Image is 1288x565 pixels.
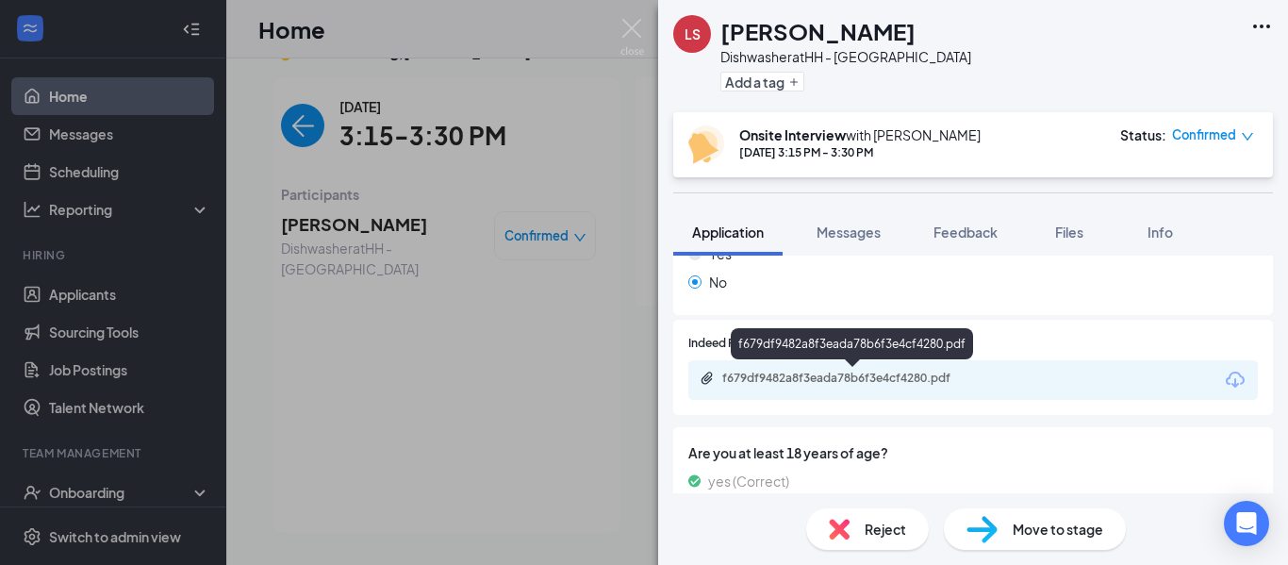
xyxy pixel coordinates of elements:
span: Files [1055,224,1083,241]
h1: [PERSON_NAME] [720,15,916,47]
span: yes (Correct) [708,471,789,491]
a: Paperclipf679df9482a8f3eada78b6f3e4cf4280.pdf [700,371,1005,389]
div: f679df9482a8f3eada78b6f3e4cf4280.pdf [731,328,973,359]
div: f679df9482a8f3eada78b6f3e4cf4280.pdf [722,371,986,386]
b: Onsite Interview [739,126,846,143]
span: Reject [865,519,906,540]
div: LS [685,25,701,43]
div: with [PERSON_NAME] [739,125,981,144]
button: PlusAdd a tag [720,72,804,91]
svg: Ellipses [1250,15,1273,38]
span: down [1241,130,1254,143]
div: Dishwasher at HH - [GEOGRAPHIC_DATA] [720,47,971,66]
svg: Download [1224,369,1247,391]
svg: Plus [788,76,800,88]
span: Application [692,224,764,241]
svg: Paperclip [700,371,715,386]
span: Indeed Resume [688,335,771,353]
div: [DATE] 3:15 PM - 3:30 PM [739,144,981,160]
span: No [709,272,727,292]
span: Info [1148,224,1173,241]
span: Confirmed [1172,125,1236,144]
span: Are you at least 18 years of age? [688,442,1258,463]
span: Move to stage [1013,519,1103,540]
div: Open Intercom Messenger [1224,501,1269,546]
div: Status : [1120,125,1166,144]
span: Feedback [933,224,998,241]
span: Messages [817,224,881,241]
